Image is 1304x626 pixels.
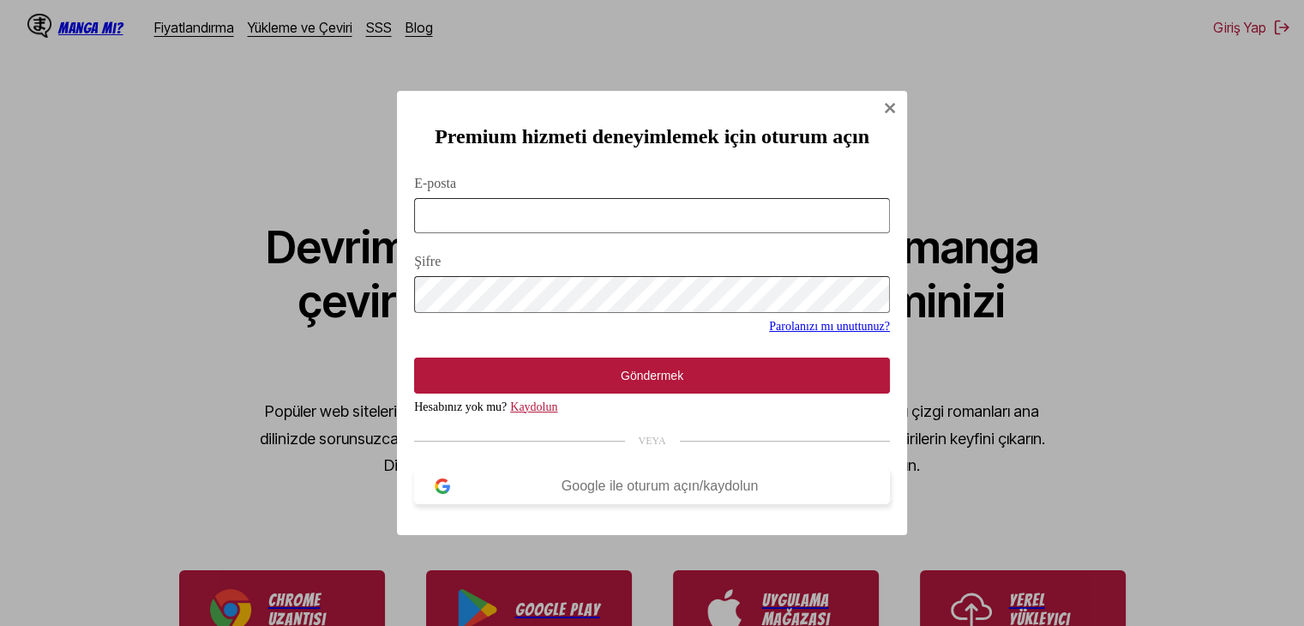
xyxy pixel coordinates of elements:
[621,369,683,382] font: Göndermek
[414,468,890,504] button: Google ile oturum açın/kaydolun
[510,400,557,413] a: Kaydolun
[769,320,890,333] a: Parolanızı mı unuttunuz?
[883,101,897,115] img: Kapalı
[562,479,758,493] font: Google ile oturum açın/kaydolun
[414,176,456,190] font: E-posta
[414,358,890,394] button: Göndermek
[639,435,666,447] font: VEYA
[435,479,450,494] img: google logosu
[414,254,441,268] font: Şifre
[414,400,507,413] font: Hesabınız yok mu?
[435,125,869,147] font: Premium hizmeti deneyimlemek için oturum açın
[397,91,907,534] div: Oturum Açma Modalı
